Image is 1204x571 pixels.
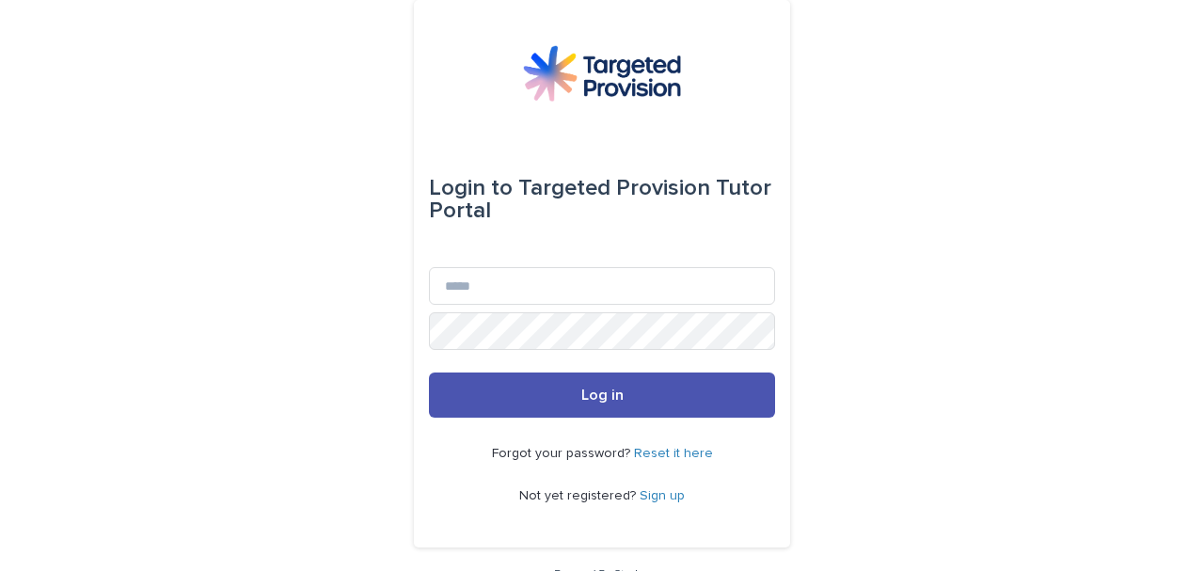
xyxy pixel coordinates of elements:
span: Login to [429,177,513,199]
span: Log in [581,388,624,403]
span: Forgot your password? [492,447,634,460]
span: Not yet registered? [519,489,640,502]
img: M5nRWzHhSzIhMunXDL62 [523,45,681,102]
a: Sign up [640,489,685,502]
button: Log in [429,373,775,418]
div: Targeted Provision Tutor Portal [429,162,775,237]
a: Reset it here [634,447,713,460]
